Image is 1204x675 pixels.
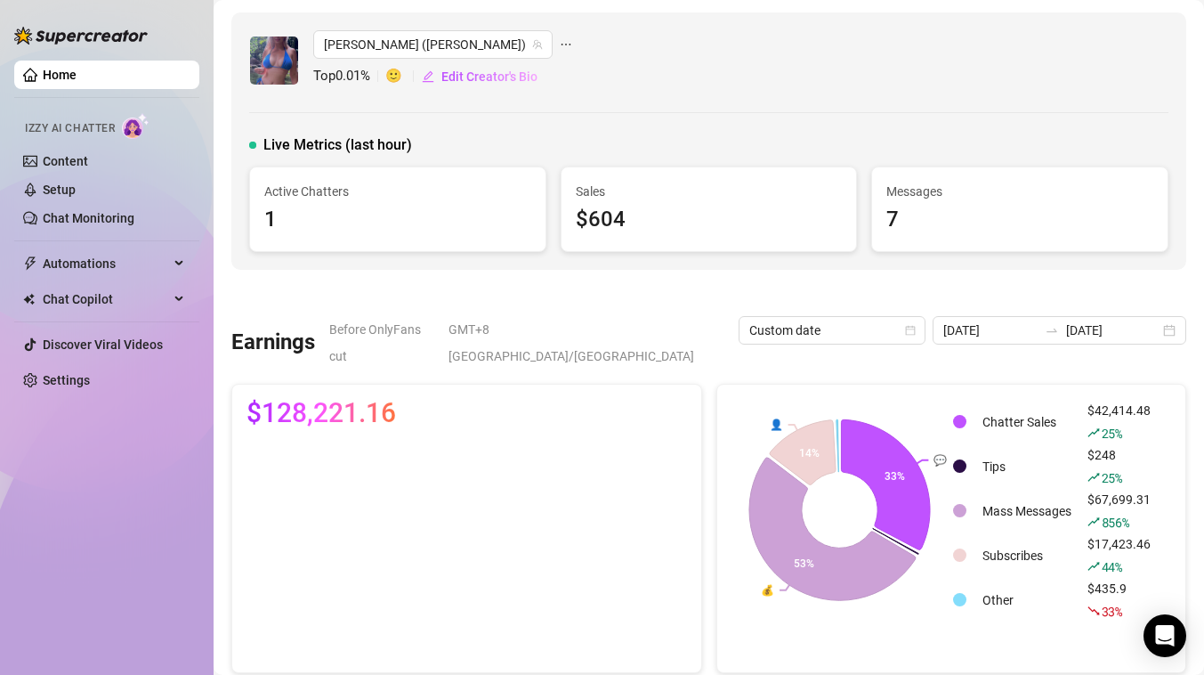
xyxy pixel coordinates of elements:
td: Tips [975,445,1079,488]
span: 856 % [1102,514,1129,531]
span: ellipsis [560,30,572,59]
span: Active Chatters [264,182,531,201]
a: Chat Monitoring [43,211,134,225]
text: 💬 [933,453,947,467]
a: Home [43,68,77,82]
span: calendar [905,325,916,336]
input: Start date [943,321,1037,340]
img: AI Chatter [122,113,149,139]
span: team [532,39,543,50]
span: rise [1087,516,1100,528]
td: Mass Messages [975,490,1079,533]
span: Before OnlyFans cut [329,316,438,370]
span: Izzy AI Chatter [25,120,115,137]
a: Setup [43,183,76,197]
img: logo-BBDzfeDw.svg [14,27,148,45]
span: GMT+8 [GEOGRAPHIC_DATA]/[GEOGRAPHIC_DATA] [448,316,728,370]
span: thunderbolt [23,256,37,271]
div: $42,414.48 [1087,401,1151,443]
span: $128,221.16 [246,399,396,427]
div: 1 [264,203,531,237]
span: Edit Creator's Bio [441,69,537,84]
span: Custom date [749,317,915,344]
span: Top 0.01 % [313,66,385,87]
img: Jaylie [250,37,298,85]
span: 33 % [1102,603,1122,620]
span: rise [1087,471,1100,484]
a: Content [43,154,88,168]
input: End date [1066,321,1160,340]
span: edit [422,70,434,83]
td: Subscribes [975,534,1079,577]
a: Discover Viral Videos [43,337,163,352]
a: Settings [43,373,90,387]
span: 44 % [1102,558,1122,575]
img: Chat Copilot [23,293,35,305]
span: Jaylie (jaylietori) [324,31,542,58]
span: rise [1087,560,1100,573]
span: Chat Copilot [43,285,169,313]
span: fall [1087,605,1100,617]
span: Sales [576,182,843,201]
text: 👤 [769,418,782,431]
span: 🙂 [385,66,421,87]
span: Automations [43,249,169,278]
div: $604 [576,203,843,237]
div: 7 [886,203,1153,237]
div: $435.9 [1087,579,1151,622]
span: 25 % [1102,469,1122,486]
div: $17,423.46 [1087,534,1151,577]
span: Messages [886,182,1153,201]
td: Chatter Sales [975,401,1079,443]
div: Open Intercom Messenger [1143,614,1186,657]
div: $248 [1087,445,1151,488]
text: 💰 [761,583,774,597]
button: Edit Creator's Bio [421,62,538,91]
span: rise [1087,427,1100,439]
span: 25 % [1102,425,1122,442]
span: Live Metrics (last hour) [263,134,412,156]
span: swap-right [1045,323,1059,337]
span: to [1045,323,1059,337]
td: Other [975,579,1079,622]
div: $67,699.31 [1087,490,1151,533]
h3: Earnings [231,329,315,357]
